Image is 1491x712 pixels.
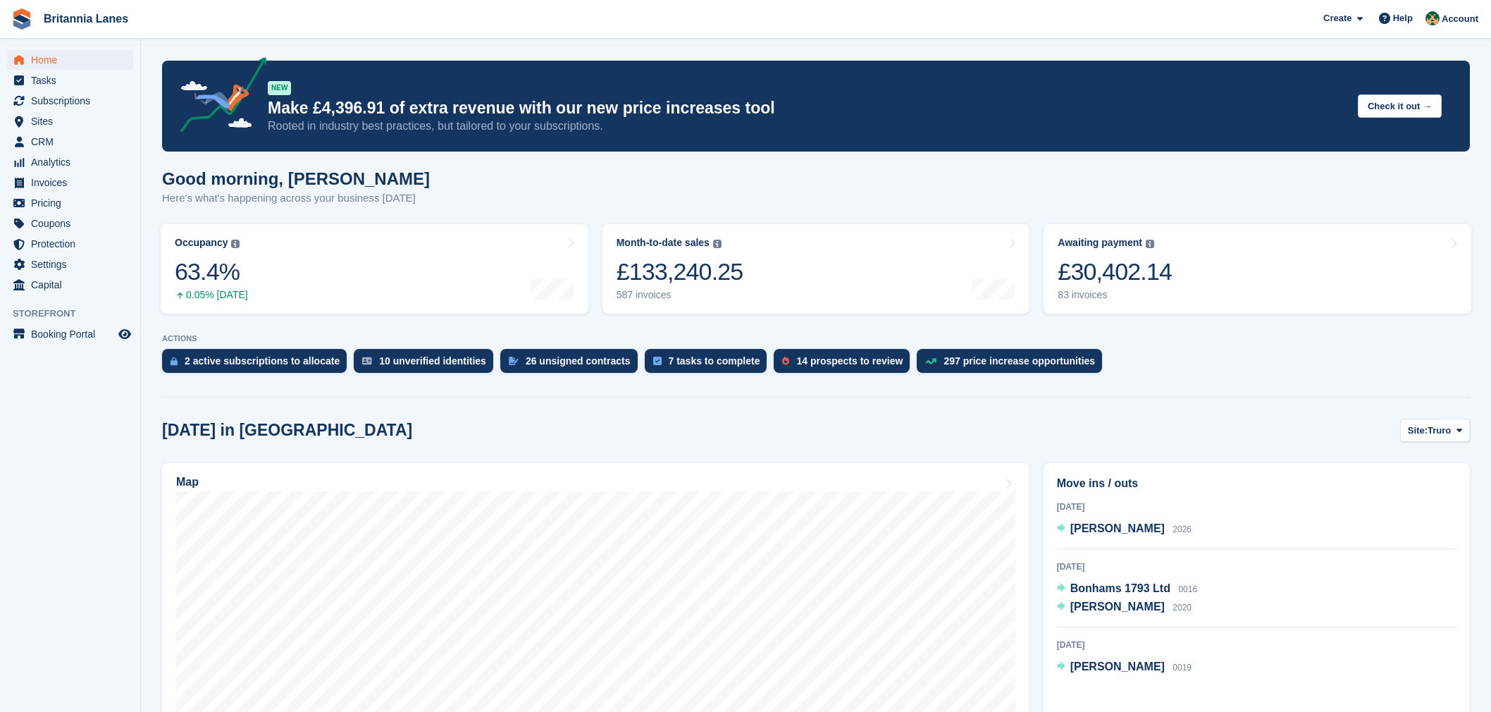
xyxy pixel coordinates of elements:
a: [PERSON_NAME] 2026 [1057,520,1192,539]
span: Protection [31,234,116,254]
div: [DATE] [1057,639,1456,651]
p: Make £4,396.91 of extra revenue with our new price increases tool [268,98,1347,118]
span: Analytics [31,152,116,172]
div: 297 price increase opportunities [944,355,1095,367]
a: menu [7,50,133,70]
img: verify_identity-adf6edd0f0f0b5bbfe63781bf79b02c33cf7c696d77639b501bdc392416b5a36.svg [362,357,372,365]
a: menu [7,324,133,344]
span: 2020 [1173,603,1192,613]
img: icon-info-grey-7440780725fd019a000dd9b08b2336e03edf1995a4989e88bcd33f0948082b44.svg [1146,240,1154,248]
h2: Map [176,476,199,489]
img: price-adjustments-announcement-icon-8257ccfd72463d97f412b2fc003d46551f7dbcb40ab6d574587a9cd5c0d94... [168,57,267,137]
img: prospect-51fa495bee0391a8d652442698ab0144808aea92771e9ea1ae160a38d050c398.svg [782,357,789,365]
span: Capital [31,275,116,295]
a: 26 unsigned contracts [500,349,645,380]
a: 7 tasks to complete [645,349,774,380]
a: 297 price increase opportunities [917,349,1109,380]
span: Site: [1408,424,1428,438]
img: stora-icon-8386f47178a22dfd0bd8f6a31ec36ba5ce8667c1dd55bd0f319d3a0aa187defe.svg [11,8,32,30]
span: CRM [31,132,116,152]
a: Bonhams 1793 Ltd 0016 [1057,580,1197,599]
div: [DATE] [1057,501,1456,513]
img: task-75834270c22a3079a89374b754ae025e5fb1db73e45f91037f5363f120a921f8.svg [653,357,662,365]
div: Awaiting payment [1058,237,1142,249]
img: price_increase_opportunities-93ffe204e8149a01c8c9dc8f82e8f89637d9d84a8eef4429ea346261dce0b2c0.svg [925,358,936,364]
a: Preview store [116,326,133,343]
span: Coupons [31,214,116,233]
span: Help [1393,11,1413,25]
span: Truro [1428,424,1451,438]
a: menu [7,132,133,152]
h2: Move ins / outs [1057,475,1456,492]
img: icon-info-grey-7440780725fd019a000dd9b08b2336e03edf1995a4989e88bcd33f0948082b44.svg [713,240,722,248]
div: 10 unverified identities [379,355,486,367]
div: Occupancy [175,237,228,249]
div: 7 tasks to complete [669,355,760,367]
p: ACTIONS [162,334,1470,343]
img: contract_signature_icon-13c848040528278c33f63329250d36e43548de30e8caae1d1a13099fd9432cc5.svg [509,357,519,365]
a: menu [7,193,133,213]
p: Rooted in industry best practices, but tailored to your subscriptions. [268,118,1347,134]
div: 587 invoices [617,289,743,301]
span: [PERSON_NAME] [1070,661,1165,673]
span: Pricing [31,193,116,213]
span: Storefront [13,307,140,321]
div: 83 invoices [1058,289,1172,301]
a: Awaiting payment £30,402.14 83 invoices [1044,224,1471,314]
span: Subscriptions [31,91,116,111]
a: menu [7,254,133,274]
a: menu [7,173,133,192]
div: 14 prospects to review [796,355,903,367]
a: [PERSON_NAME] 0019 [1057,658,1192,677]
div: £30,402.14 [1058,257,1172,286]
a: menu [7,70,133,90]
a: menu [7,214,133,233]
a: menu [7,234,133,254]
span: Invoices [31,173,116,192]
h1: Good morning, [PERSON_NAME] [162,169,430,188]
div: 63.4% [175,257,248,286]
div: 0.05% [DATE] [175,289,248,301]
div: £133,240.25 [617,257,743,286]
span: Tasks [31,70,116,90]
div: 26 unsigned contracts [526,355,631,367]
a: 10 unverified identities [354,349,500,380]
span: Settings [31,254,116,274]
span: [PERSON_NAME] [1070,522,1165,534]
a: [PERSON_NAME] 2020 [1057,599,1192,617]
div: 2 active subscriptions to allocate [185,355,340,367]
span: Booking Portal [31,324,116,344]
img: icon-info-grey-7440780725fd019a000dd9b08b2336e03edf1995a4989e88bcd33f0948082b44.svg [231,240,240,248]
img: active_subscription_to_allocate_icon-d502201f5373d7db506a760aba3b589e785aa758c864c3986d89f69b8ff3... [171,357,178,366]
a: 2 active subscriptions to allocate [162,349,354,380]
span: Home [31,50,116,70]
h2: [DATE] in [GEOGRAPHIC_DATA] [162,421,412,440]
span: [PERSON_NAME] [1070,601,1165,613]
span: 0019 [1173,663,1192,673]
p: Here's what's happening across your business [DATE] [162,190,430,207]
span: Account [1442,12,1478,26]
span: Sites [31,111,116,131]
a: Britannia Lanes [38,7,134,30]
div: [DATE] [1057,560,1456,573]
a: menu [7,91,133,111]
div: NEW [268,81,291,95]
button: Site: Truro [1400,419,1470,442]
a: 14 prospects to review [774,349,917,380]
a: menu [7,111,133,131]
span: Bonhams 1793 Ltd [1070,582,1170,594]
a: menu [7,152,133,172]
a: Occupancy 63.4% 0.05% [DATE] [161,224,588,314]
span: Create [1323,11,1351,25]
div: Month-to-date sales [617,237,710,249]
a: Month-to-date sales £133,240.25 587 invoices [602,224,1030,314]
span: 2026 [1173,524,1192,534]
span: 0016 [1178,584,1197,594]
img: Nathan Kellow [1425,11,1440,25]
a: menu [7,275,133,295]
button: Check it out → [1358,94,1442,118]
